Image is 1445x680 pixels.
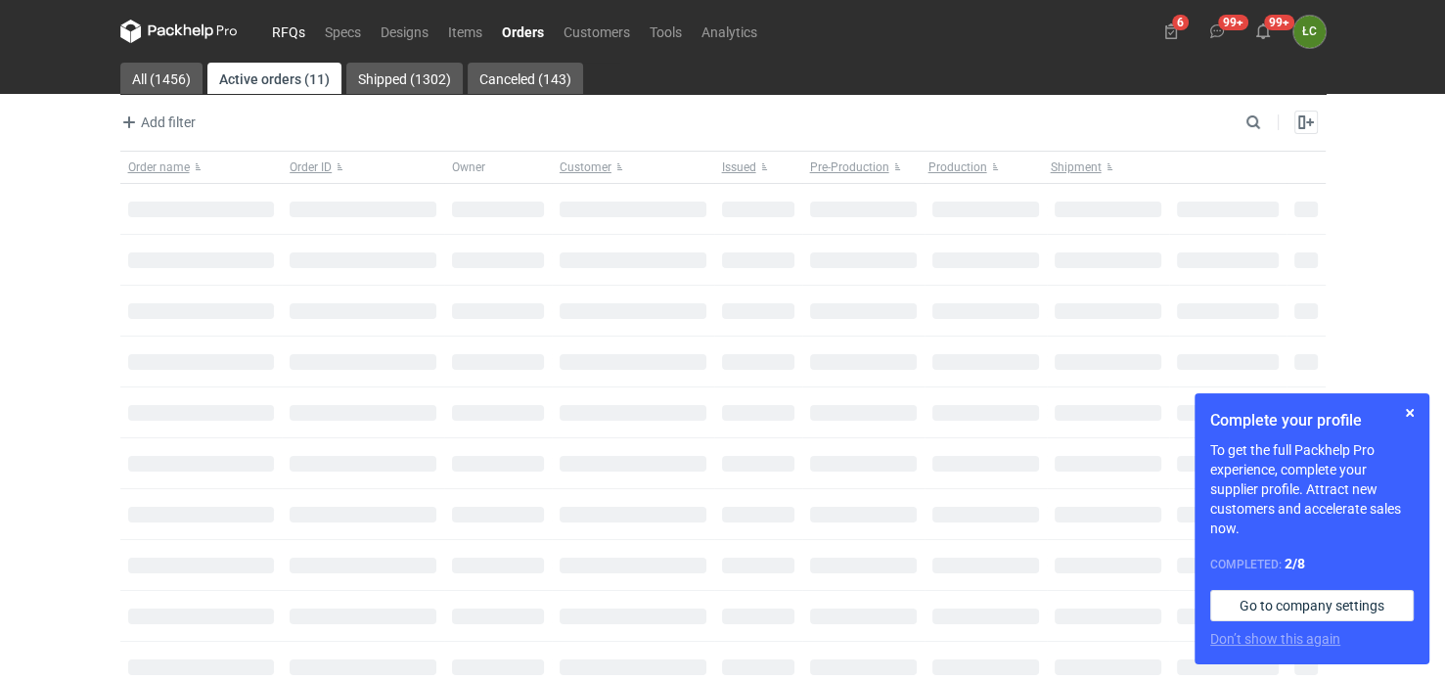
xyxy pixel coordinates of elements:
[207,63,341,94] a: Active orders (11)
[802,152,925,183] button: Pre-Production
[1210,440,1414,538] p: To get the full Packhelp Pro experience, complete your supplier profile. Attract new customers an...
[282,152,444,183] button: Order ID
[560,159,611,175] span: Customer
[925,152,1047,183] button: Production
[290,159,332,175] span: Order ID
[1210,409,1414,432] h1: Complete your profile
[468,63,583,94] a: Canceled (143)
[552,152,714,183] button: Customer
[117,111,196,134] span: Add filter
[1210,629,1340,649] button: Don’t show this again
[714,152,802,183] button: Issued
[554,20,640,43] a: Customers
[1242,111,1304,134] input: Search
[1201,16,1233,47] button: 99+
[1051,159,1102,175] span: Shipment
[928,159,987,175] span: Production
[262,20,315,43] a: RFQs
[120,63,203,94] a: All (1456)
[120,152,283,183] button: Order name
[315,20,371,43] a: Specs
[452,159,485,175] span: Owner
[1247,16,1279,47] button: 99+
[692,20,767,43] a: Analytics
[1285,556,1305,571] strong: 2 / 8
[346,63,463,94] a: Shipped (1302)
[120,20,238,43] svg: Packhelp Pro
[492,20,554,43] a: Orders
[1210,590,1414,621] a: Go to company settings
[438,20,492,43] a: Items
[116,111,197,134] button: Add filter
[1293,16,1326,48] div: Łukasz Czaprański
[128,159,190,175] span: Order name
[1293,16,1326,48] button: ŁC
[371,20,438,43] a: Designs
[722,159,756,175] span: Issued
[1047,152,1169,183] button: Shipment
[810,159,889,175] span: Pre-Production
[1210,554,1414,574] div: Completed:
[1155,16,1187,47] button: 6
[1398,401,1422,425] button: Skip for now
[640,20,692,43] a: Tools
